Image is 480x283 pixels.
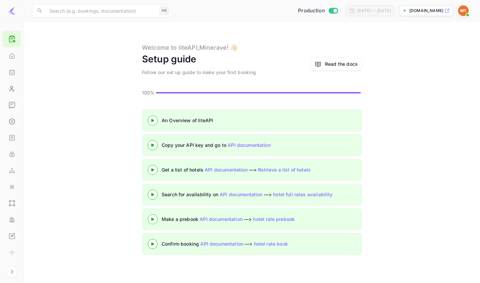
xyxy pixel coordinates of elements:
input: Search (e.g. bookings, documentation) [45,4,157,17]
a: API Keys [3,146,21,162]
a: UI Components [3,195,21,211]
a: API documentation [205,167,248,173]
img: Minerave Travel [458,5,469,16]
a: hotel full rates availability [273,192,332,197]
div: Setup guide [142,52,197,66]
div: ⌘K [159,6,169,15]
div: Search for availability on —> [162,191,395,198]
a: Performance [3,212,21,227]
a: hotel rate prebook [253,216,295,222]
div: Follow our set up guide to make your first booking [142,69,256,76]
div: Make a prebook —> [162,216,328,223]
a: API documentation [228,142,271,148]
a: Read the docs [325,60,358,67]
div: Copy your API key and go to [162,141,328,149]
img: LiteAPI [8,7,16,15]
p: 100% [142,89,154,96]
a: Earnings [3,97,21,112]
a: API documentation [220,192,263,197]
button: Expand navigation [6,266,18,278]
a: hotel rate book [254,241,288,247]
a: Integrations [3,179,21,194]
div: [DATE] — [DATE] [357,8,391,14]
a: API Logs [3,261,21,277]
a: API documentation [200,241,243,247]
div: Welcome to liteAPI, Minerave ! 👋🏻 [142,43,238,52]
a: Customers [3,81,21,96]
a: Bookings [3,64,21,80]
a: Commission [3,113,21,129]
a: Whitelabel [3,228,21,243]
a: API documentation [200,216,243,222]
p: [DOMAIN_NAME] [409,8,443,14]
div: Confirm booking —> [162,240,328,247]
div: An Overview of liteAPI [162,117,328,124]
a: API docs and SDKs [3,130,21,145]
span: Production [298,7,325,15]
a: Retrieve a list of hotels [258,167,311,173]
a: Webhooks [3,163,21,178]
a: Read the docs [310,57,362,70]
div: Switch to Sandbox mode [295,7,340,15]
div: Get a list of hotels —> [162,166,328,173]
a: Home [3,48,21,63]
